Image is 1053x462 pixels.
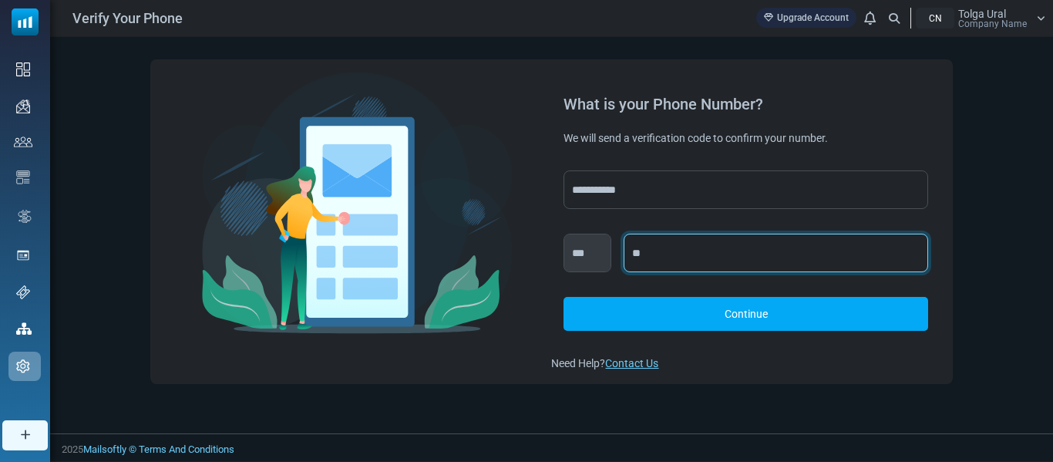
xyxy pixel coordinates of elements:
a: Upgrade Account [756,8,856,28]
img: support-icon.svg [16,285,30,299]
div: What is your Phone Number? [564,96,927,112]
img: mailsoftly_icon_blue_white.svg [12,8,39,35]
img: contacts-icon.svg [14,137,32,147]
div: Need Help? [551,356,940,372]
img: email-templates-icon.svg [16,170,30,184]
img: landing_pages.svg [16,248,30,262]
img: settings-icon.svg [16,359,30,373]
img: workflow.svg [16,207,33,225]
img: campaigns-icon.png [16,99,30,113]
span: translation missing: en.layouts.footer.terms_and_conditions [139,443,234,455]
div: CN [916,8,954,29]
span: Verify Your Phone [72,8,183,29]
span: Company Name [958,19,1027,29]
a: Continue [564,297,927,331]
footer: 2025 [50,433,1053,461]
span: Tolga Ural [958,8,1006,19]
a: Terms And Conditions [139,443,234,455]
div: We will send a verification code to confirm your number. [564,130,927,146]
a: Mailsoftly © [83,443,136,455]
a: Contact Us [605,357,658,369]
a: CN Tolga Ural Company Name [916,8,1045,29]
img: dashboard-icon.svg [16,62,30,76]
